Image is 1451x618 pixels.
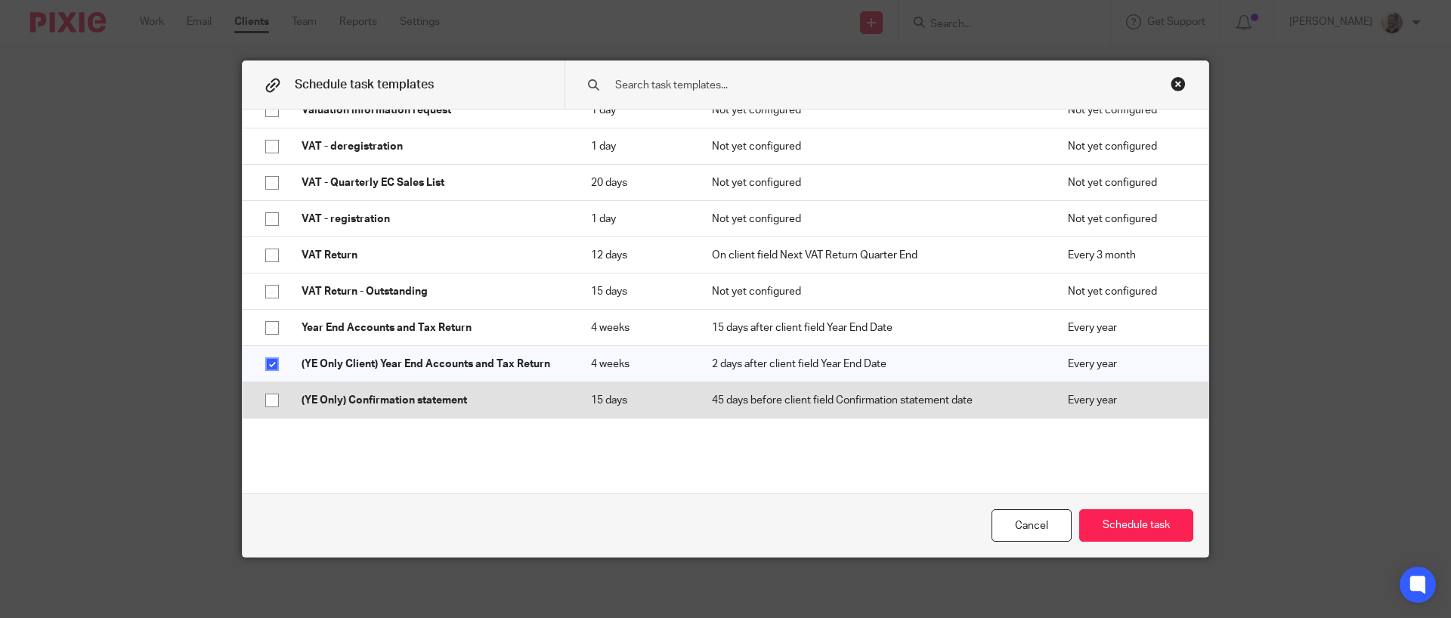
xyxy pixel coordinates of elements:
[712,357,1038,372] p: 2 days after client field Year End Date
[302,320,561,335] p: Year End Accounts and Tax Return
[295,79,434,91] span: Schedule task templates
[712,212,1038,227] p: Not yet configured
[591,248,681,263] p: 12 days
[1068,175,1186,190] p: Not yet configured
[1068,357,1186,372] p: Every year
[1068,393,1186,408] p: Every year
[614,77,1112,94] input: Search task templates...
[302,139,561,154] p: VAT - deregistration
[1079,509,1193,542] button: Schedule task
[992,509,1072,542] div: Cancel
[712,175,1038,190] p: Not yet configured
[302,357,561,372] p: (YE Only Client) Year End Accounts and Tax Return
[302,103,561,118] p: Valuation information request
[712,393,1038,408] p: 45 days before client field Confirmation statement date
[1068,284,1186,299] p: Not yet configured
[302,284,561,299] p: VAT Return - Outstanding
[712,139,1038,154] p: Not yet configured
[1068,248,1186,263] p: Every 3 month
[1068,103,1186,118] p: Not yet configured
[302,248,561,263] p: VAT Return
[302,175,561,190] p: VAT - Quarterly EC Sales List
[712,103,1038,118] p: Not yet configured
[591,393,681,408] p: 15 days
[302,393,561,408] p: (YE Only) Confirmation statement
[591,175,681,190] p: 20 days
[591,357,681,372] p: 4 weeks
[591,212,681,227] p: 1 day
[1068,320,1186,335] p: Every year
[591,320,681,335] p: 4 weeks
[1068,212,1186,227] p: Not yet configured
[1171,76,1186,91] div: Close this dialog window
[712,284,1038,299] p: Not yet configured
[302,212,561,227] p: VAT - registration
[712,320,1038,335] p: 15 days after client field Year End Date
[591,284,681,299] p: 15 days
[1068,139,1186,154] p: Not yet configured
[591,103,681,118] p: 1 day
[712,248,1038,263] p: On client field Next VAT Return Quarter End
[591,139,681,154] p: 1 day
